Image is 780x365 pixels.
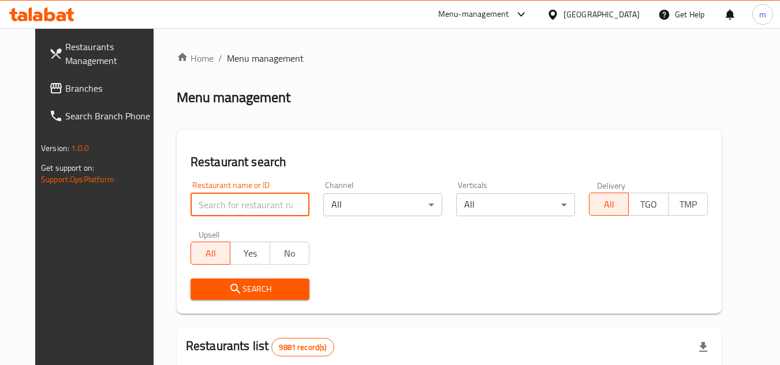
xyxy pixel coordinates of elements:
[177,51,214,65] a: Home
[40,74,166,102] a: Branches
[40,33,166,74] a: Restaurants Management
[177,88,290,107] h2: Menu management
[633,196,663,213] span: TGO
[191,279,309,300] button: Search
[41,141,69,156] span: Version:
[41,172,114,187] a: Support.OpsPlatform
[191,193,309,216] input: Search for restaurant name or ID..
[594,196,624,213] span: All
[438,7,509,21] div: Menu-management
[589,193,629,216] button: All
[673,196,703,213] span: TMP
[759,8,766,21] span: m
[323,193,442,216] div: All
[191,153,708,171] h2: Restaurant search
[456,193,575,216] div: All
[196,245,226,262] span: All
[270,242,309,265] button: No
[71,141,89,156] span: 1.0.0
[40,102,166,130] a: Search Branch Phone
[227,51,304,65] span: Menu management
[65,109,156,123] span: Search Branch Phone
[199,230,220,238] label: Upsell
[668,193,708,216] button: TMP
[275,245,305,262] span: No
[41,160,94,175] span: Get support on:
[689,333,717,361] div: Export file
[230,242,270,265] button: Yes
[65,40,156,67] span: Restaurants Management
[186,337,334,356] h2: Restaurants list
[200,282,300,296] span: Search
[177,51,722,65] nav: breadcrumb
[191,242,230,265] button: All
[597,181,626,189] label: Delivery
[235,245,265,262] span: Yes
[563,8,640,21] div: [GEOGRAPHIC_DATA]
[218,51,222,65] li: /
[271,338,334,356] div: Total records count
[272,342,333,353] span: 9881 record(s)
[628,193,668,216] button: TGO
[65,81,156,95] span: Branches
